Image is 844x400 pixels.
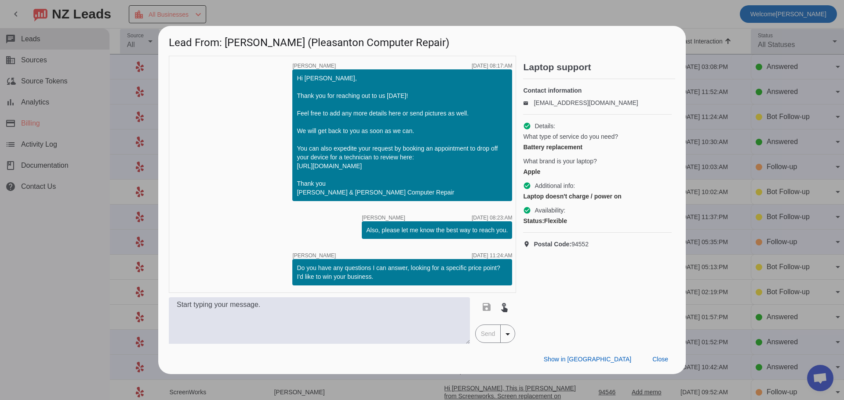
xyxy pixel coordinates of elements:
span: What type of service do you need? [523,132,618,141]
span: What brand is your laptop? [523,157,597,166]
h1: Lead From: [PERSON_NAME] (Pleasanton Computer Repair) [158,26,686,55]
div: Flexible [523,216,672,225]
span: Availability: [535,206,565,215]
mat-icon: email [523,101,534,105]
div: [DATE] 08:23:AM [472,215,512,220]
span: [PERSON_NAME] [292,63,336,68]
mat-icon: check_circle [523,182,531,190]
span: Close [652,356,668,363]
span: [PERSON_NAME] [292,253,336,258]
strong: Status: [523,217,544,224]
a: [EMAIL_ADDRESS][DOMAIN_NAME] [534,99,638,106]
mat-icon: check_circle [523,122,531,130]
div: Battery replacement [523,143,672,151]
span: Details: [535,122,555,130]
div: [DATE] 08:17:AM [472,63,512,68]
button: Show in [GEOGRAPHIC_DATA] [537,351,638,367]
span: [PERSON_NAME] [362,215,405,220]
div: Laptop doesn't charge / power on [523,192,672,201]
div: Apple [523,167,672,176]
span: 94552 [534,240,589,249]
div: Also, please let me know the best way to reach you.​ [366,226,508,234]
h2: Laptop support [523,63,675,72]
strong: Postal Code: [534,241,571,248]
button: Close [645,351,675,367]
mat-icon: check_circle [523,206,531,214]
mat-icon: touch_app [499,302,509,312]
div: Do you have any questions I can answer, looking for a specific price point? I'd like to win your ... [297,263,508,281]
mat-icon: location_on [523,241,534,248]
span: Show in [GEOGRAPHIC_DATA] [544,356,631,363]
div: Hi [PERSON_NAME], Thank you for reaching out to us [DATE]! Feel free to add any more details here... [297,74,508,197]
span: Additional info: [535,181,575,190]
mat-icon: arrow_drop_down [502,329,513,339]
div: [DATE] 11:24:AM [472,253,512,258]
h4: Contact information [523,86,672,95]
